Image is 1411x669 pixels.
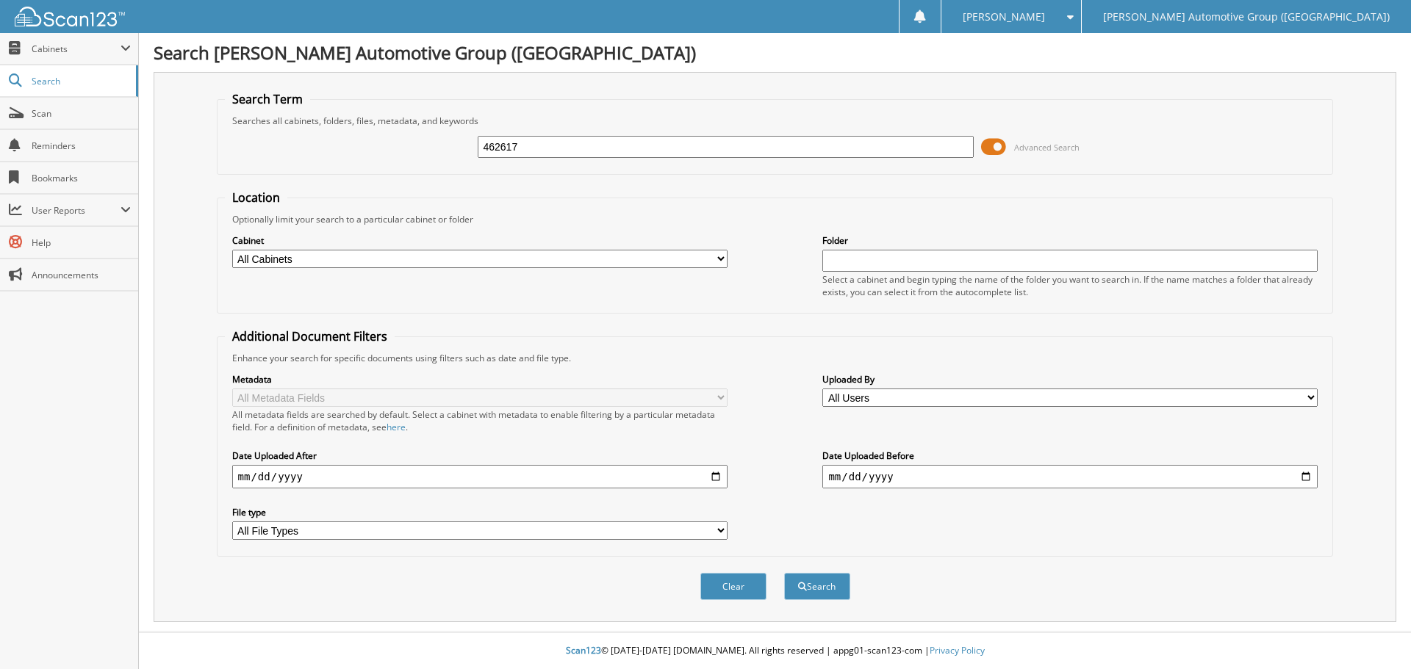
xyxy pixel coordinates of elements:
[32,204,121,217] span: User Reports
[930,644,985,657] a: Privacy Policy
[963,12,1045,21] span: [PERSON_NAME]
[232,408,728,433] div: All metadata fields are searched by default. Select a cabinet with metadata to enable filtering b...
[232,449,728,462] label: Date Uploaded After
[225,189,287,206] legend: Location
[225,91,310,107] legend: Search Term
[822,373,1318,386] label: Uploaded By
[225,328,395,344] legend: Additional Document Filters
[1103,12,1390,21] span: [PERSON_NAME] Automotive Group ([GEOGRAPHIC_DATA])
[232,465,728,488] input: start
[32,269,131,281] span: Announcements
[32,75,129,87] span: Search
[32,172,131,184] span: Bookmarks
[822,465,1318,488] input: end
[154,40,1396,65] h1: Search [PERSON_NAME] Automotive Group ([GEOGRAPHIC_DATA])
[225,115,1326,127] div: Searches all cabinets, folders, files, metadata, and keywords
[700,573,766,600] button: Clear
[15,7,125,26] img: scan123-logo-white.svg
[232,234,728,247] label: Cabinet
[566,644,601,657] span: Scan123
[822,234,1318,247] label: Folder
[1338,599,1411,669] iframe: Chat Widget
[32,107,131,120] span: Scan
[139,633,1411,669] div: © [DATE]-[DATE] [DOMAIN_NAME]. All rights reserved | appg01-scan123-com |
[225,352,1326,364] div: Enhance your search for specific documents using filters such as date and file type.
[32,140,131,152] span: Reminders
[225,213,1326,225] div: Optionally limit your search to a particular cabinet or folder
[822,449,1318,462] label: Date Uploaded Before
[822,273,1318,298] div: Select a cabinet and begin typing the name of the folder you want to search in. If the name match...
[232,373,728,386] label: Metadata
[32,43,121,55] span: Cabinets
[784,573,850,600] button: Search
[232,506,728,518] label: File type
[1014,142,1080,153] span: Advanced Search
[32,236,131,249] span: Help
[387,421,406,433] a: here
